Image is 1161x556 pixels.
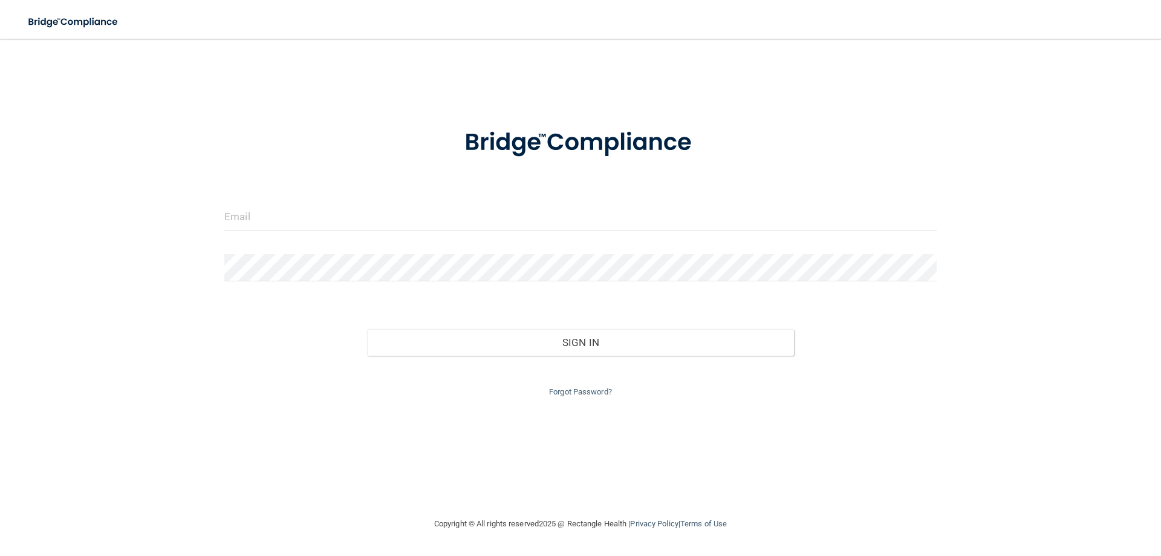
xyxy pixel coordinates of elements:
[630,519,678,528] a: Privacy Policy
[367,329,795,356] button: Sign In
[18,10,129,34] img: bridge_compliance_login_screen.278c3ca4.svg
[549,387,612,396] a: Forgot Password?
[440,111,721,174] img: bridge_compliance_login_screen.278c3ca4.svg
[224,203,937,231] input: Email
[680,519,727,528] a: Terms of Use
[360,505,801,543] div: Copyright © All rights reserved 2025 @ Rectangle Health | |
